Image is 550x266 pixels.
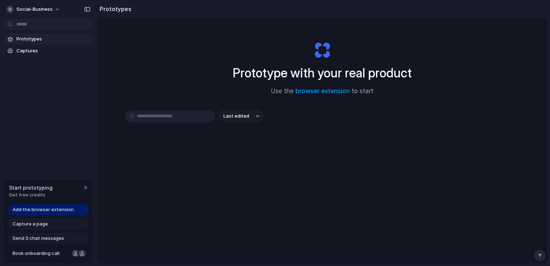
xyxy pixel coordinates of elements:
[13,235,64,242] span: Send 3 chat messages
[4,46,93,56] a: Captures
[295,87,350,95] a: browser extension
[16,35,90,43] span: Prototypes
[78,249,86,258] div: Christian Iacullo
[97,5,131,13] h2: Prototypes
[271,87,373,96] span: Use the to start
[13,250,69,257] span: Book onboarding call
[13,220,48,228] span: Capture a page
[13,206,74,213] span: Add the browser extension
[4,4,64,15] button: social-business
[219,110,264,122] button: Last edited
[9,184,53,191] span: Start prototyping
[4,34,93,44] a: Prototypes
[16,6,53,13] span: social-business
[8,248,88,259] a: Book onboarding call
[223,113,249,120] span: Last edited
[233,63,412,82] h1: Prototype with your real product
[9,191,53,199] span: Get free credits
[16,47,90,54] span: Captures
[71,249,80,258] div: Nicole Kubica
